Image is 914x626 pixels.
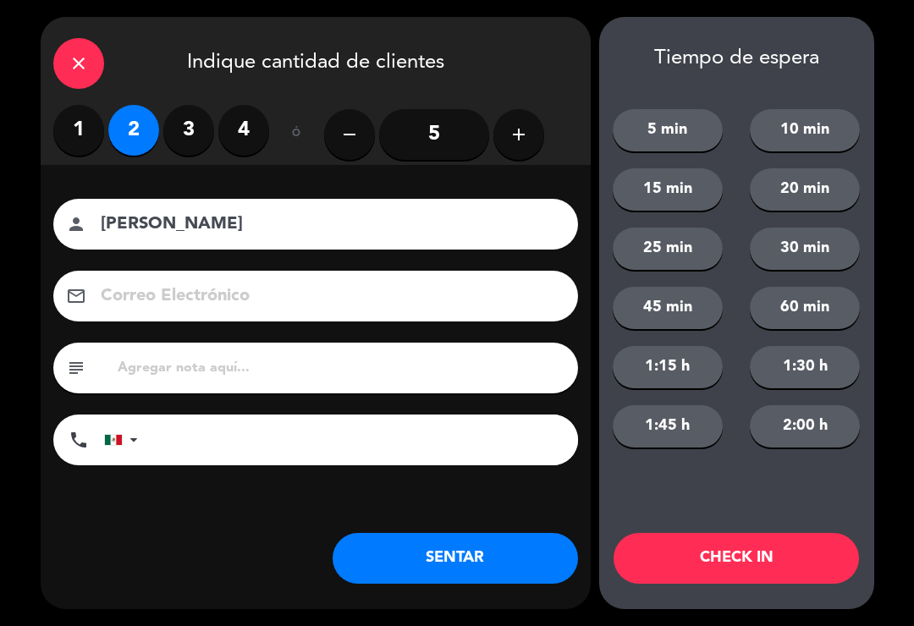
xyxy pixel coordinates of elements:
[613,109,723,151] button: 5 min
[66,286,86,306] i: email
[69,430,89,450] i: phone
[750,287,860,329] button: 60 min
[613,228,723,270] button: 25 min
[493,109,544,160] button: add
[66,214,86,234] i: person
[509,124,529,145] i: add
[66,358,86,378] i: subject
[614,533,859,584] button: CHECK IN
[218,105,269,156] label: 4
[99,210,556,239] input: Nombre del cliente
[613,346,723,388] button: 1:15 h
[53,105,104,156] label: 1
[105,415,144,464] div: Mexico (México): +52
[333,533,578,584] button: SENTAR
[750,168,860,211] button: 20 min
[269,105,324,164] div: ó
[108,105,159,156] label: 2
[339,124,360,145] i: remove
[69,53,89,74] i: close
[41,17,591,105] div: Indique cantidad de clientes
[750,228,860,270] button: 30 min
[324,109,375,160] button: remove
[750,405,860,448] button: 2:00 h
[116,356,565,380] input: Agregar nota aquí...
[163,105,214,156] label: 3
[750,109,860,151] button: 10 min
[99,282,556,311] input: Correo Electrónico
[750,346,860,388] button: 1:30 h
[613,287,723,329] button: 45 min
[599,47,874,71] div: Tiempo de espera
[613,405,723,448] button: 1:45 h
[613,168,723,211] button: 15 min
